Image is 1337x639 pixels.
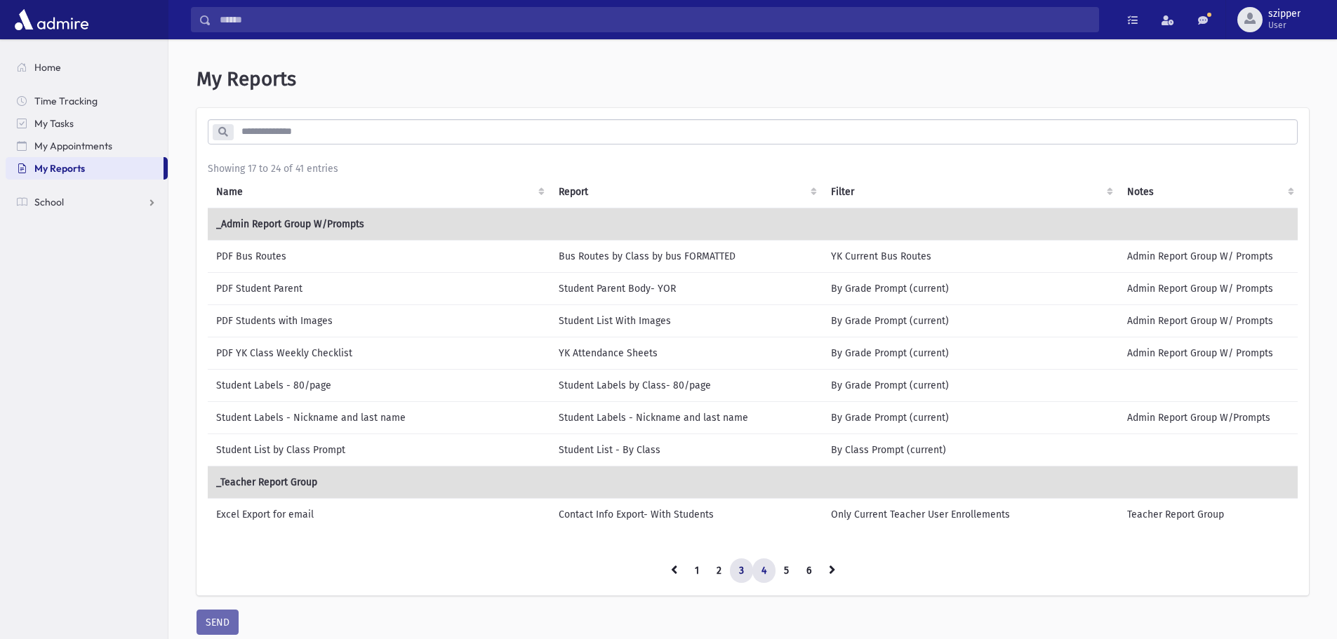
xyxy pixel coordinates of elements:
td: By Grade Prompt (current) [823,369,1119,401]
span: Time Tracking [34,95,98,107]
span: User [1268,20,1301,31]
td: PDF YK Class Weekly Checklist [208,337,550,369]
td: Teacher Report Group [1119,498,1300,530]
a: 6 [797,558,820,584]
td: Bus Routes by Class by bus FORMATTED [550,240,823,272]
td: Admin Report Group W/ Prompts [1119,240,1300,272]
span: School [34,196,64,208]
th: Report: activate to sort column ascending [550,176,823,208]
td: PDF Bus Routes [208,240,550,272]
a: School [6,191,168,213]
a: My Reports [6,157,164,180]
a: 4 [752,558,776,584]
a: 2 [707,558,731,584]
td: Student Labels - Nickname and last name [550,401,823,433]
th: Name: activate to sort column ascending [208,176,550,208]
span: My Tasks [34,117,74,130]
td: Student List by Class Prompt [208,433,550,466]
th: Filter : activate to sort column ascending [823,176,1119,208]
td: Student Labels by Class- 80/page [550,369,823,401]
td: Student List - By Class [550,433,823,466]
th: Notes : activate to sort column ascending [1119,176,1300,208]
span: My Appointments [34,140,112,152]
td: By Grade Prompt (current) [823,337,1119,369]
td: _Admin Report Group W/Prompts [208,208,1300,240]
td: YK Attendance Sheets [550,337,823,369]
a: Home [6,56,168,79]
td: Admin Report Group W/ Prompts [1119,304,1300,337]
a: 5 [775,558,798,584]
a: My Appointments [6,135,168,157]
span: Home [34,61,61,74]
a: 3 [730,558,753,584]
td: Only Current Teacher User Enrollements [823,498,1119,530]
td: Contact Info Export- With Students [550,498,823,530]
td: Admin Report Group W/Prompts [1119,401,1300,433]
a: 1 [686,558,708,584]
td: By Grade Prompt (current) [823,272,1119,304]
span: My Reports [34,162,85,175]
span: szipper [1268,8,1301,20]
td: PDF Student Parent [208,272,550,304]
td: Admin Report Group W/ Prompts [1119,337,1300,369]
input: Search [211,7,1098,32]
td: Student Parent Body- YOR [550,272,823,304]
div: Showing 17 to 24 of 41 entries [208,161,1298,176]
img: AdmirePro [11,6,92,34]
td: Excel Export for email [208,498,550,530]
td: YK Current Bus Routes [823,240,1119,272]
span: My Reports [197,67,296,90]
td: _Teacher Report Group [208,466,1300,498]
td: Student Labels - 80/page [208,369,550,401]
td: By Grade Prompt (current) [823,401,1119,433]
a: Time Tracking [6,90,168,112]
td: PDF Students with Images [208,304,550,337]
td: Student Labels - Nickname and last name [208,401,550,433]
button: SEND [197,610,239,635]
a: My Tasks [6,112,168,135]
td: Admin Report Group W/ Prompts [1119,272,1300,304]
td: Student List With Images [550,304,823,337]
td: By Class Prompt (current) [823,433,1119,466]
td: By Grade Prompt (current) [823,304,1119,337]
